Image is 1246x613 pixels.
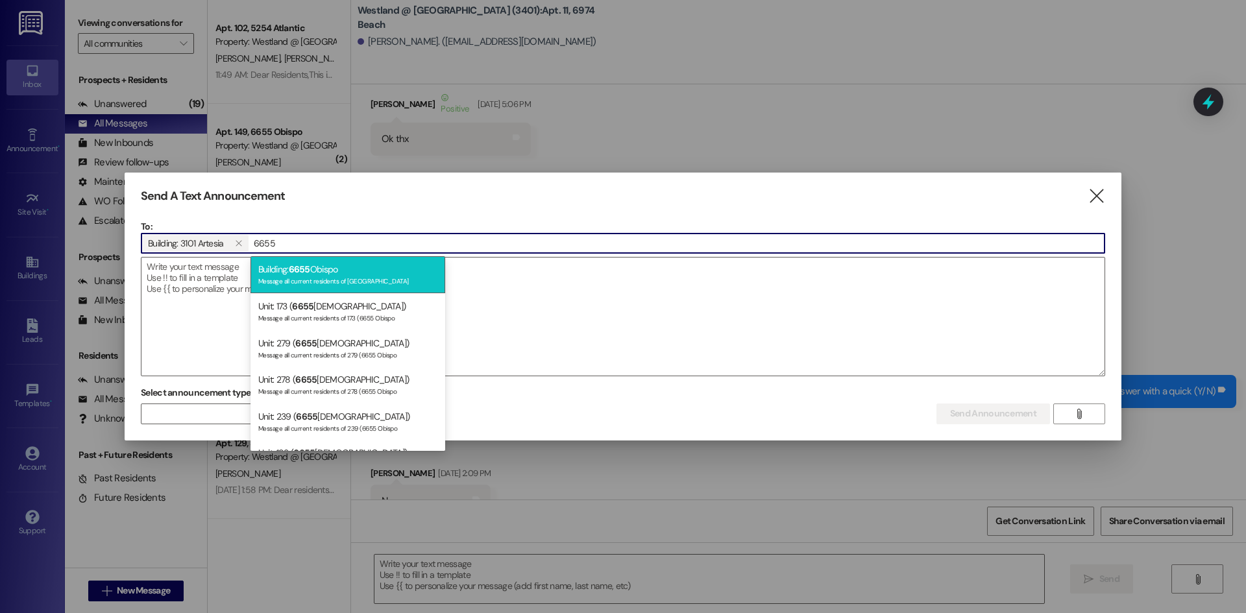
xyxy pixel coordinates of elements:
[1088,189,1105,203] i: 
[250,440,445,477] div: Unit: 183 ( [DEMOGRAPHIC_DATA])
[250,367,445,403] div: Unit: 278 ( [DEMOGRAPHIC_DATA])
[1074,409,1084,419] i: 
[292,300,313,312] span: 6655
[950,407,1036,420] span: Send Announcement
[235,238,242,248] i: 
[295,374,317,385] span: 6655
[148,235,224,252] span: Building: 3101 Artesia
[296,411,317,422] span: 6655
[258,385,437,396] div: Message all current residents of 278 (6655 Obispo
[289,263,310,275] span: 6655
[250,256,445,293] div: Building: Obispo
[293,447,315,459] span: 6655
[258,274,437,285] div: Message all current residents of [GEOGRAPHIC_DATA]
[250,330,445,367] div: Unit: 279 ( [DEMOGRAPHIC_DATA])
[141,383,293,403] label: Select announcement type (optional)
[295,337,317,349] span: 6655
[258,348,437,359] div: Message all current residents of 279 (6655 Obispo
[141,220,1105,233] p: To:
[258,422,437,433] div: Message all current residents of 239 (6655 Obispo
[141,189,285,204] h3: Send A Text Announcement
[250,234,1105,253] input: Type to select the units, buildings, or communities you want to message. (e.g. 'Unit 1A', 'Buildi...
[229,235,249,252] button: Building: 3101 Artesia
[936,403,1050,424] button: Send Announcement
[250,293,445,330] div: Unit: 173 ( [DEMOGRAPHIC_DATA])
[258,311,437,322] div: Message all current residents of 173 (6655 Obispo
[250,403,445,440] div: Unit: 239 ( [DEMOGRAPHIC_DATA])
